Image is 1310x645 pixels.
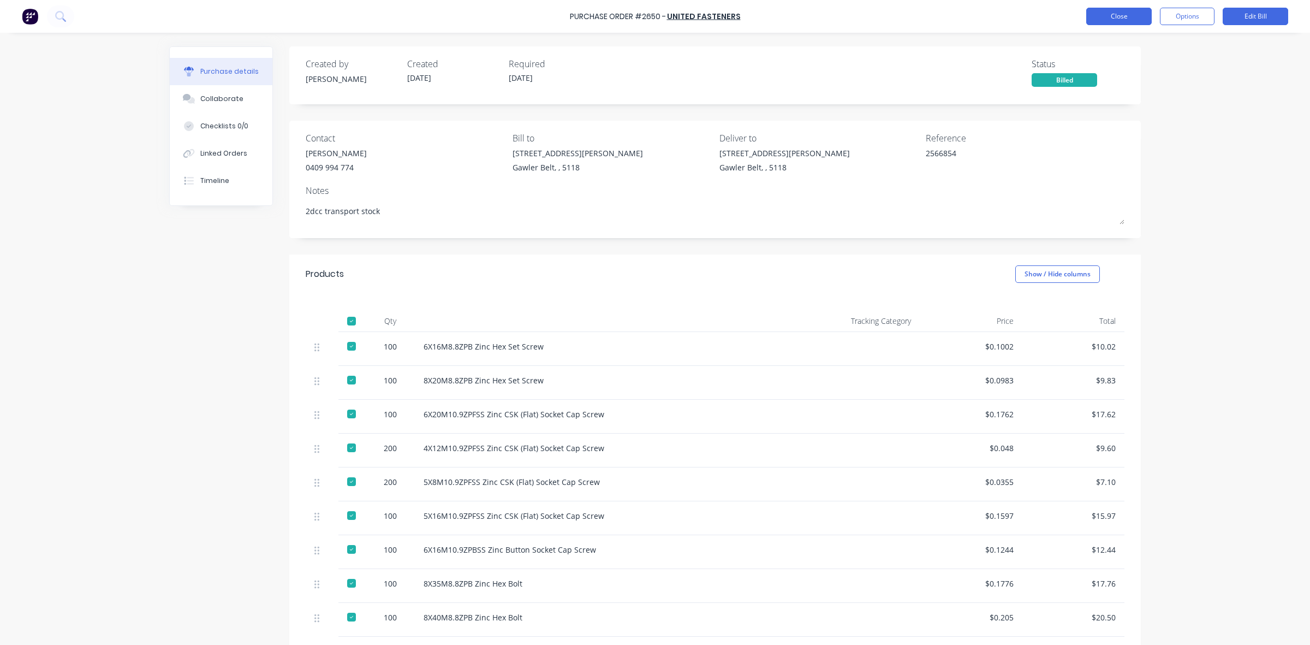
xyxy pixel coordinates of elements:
div: $0.048 [928,442,1014,454]
div: $0.1762 [928,409,1014,420]
div: $20.50 [1031,612,1116,623]
div: $15.97 [1031,510,1116,522]
a: United Fasteners [667,11,741,22]
div: Total [1022,310,1125,332]
div: 6X16M8.8ZPB Zinc Hex Set Screw [424,341,788,352]
div: Gawler Belt, , 5118 [719,162,850,173]
div: 100 [374,375,406,386]
div: Created [407,57,500,70]
div: Billed [1032,73,1097,87]
div: 100 [374,612,406,623]
div: $0.1244 [928,544,1014,555]
div: Tracking Category [797,310,920,332]
div: Contact [306,132,504,145]
textarea: 2dcc transport stock [306,200,1124,224]
div: $7.10 [1031,476,1116,488]
div: Required [509,57,602,70]
button: Collaborate [170,85,272,113]
div: $0.1002 [928,341,1014,352]
div: Deliver to [719,132,918,145]
button: Show / Hide columns [1015,265,1100,283]
div: [STREET_ADDRESS][PERSON_NAME] [513,147,643,159]
div: 5X16M10.9ZPFSS Zinc CSK (Flat) Socket Cap Screw [424,510,788,522]
div: $12.44 [1031,544,1116,555]
div: Purchase Order #2650 - [570,11,666,22]
div: Timeline [200,176,229,186]
div: 8X40M8.8ZPB Zinc Hex Bolt [424,612,788,623]
div: Price [920,310,1022,332]
div: $0.0983 [928,375,1014,386]
button: Close [1086,8,1152,25]
div: 100 [374,544,406,555]
div: $17.62 [1031,409,1116,420]
div: Checklists 0/0 [200,121,248,131]
textarea: 2566854 [926,147,1062,172]
div: 6X20M10.9ZPFSS Zinc CSK (Flat) Socket Cap Screw [424,409,788,420]
button: Timeline [170,167,272,194]
div: 200 [374,476,406,488]
div: $9.83 [1031,375,1116,386]
div: $0.205 [928,612,1014,623]
div: [PERSON_NAME] [306,147,367,159]
div: Collaborate [200,94,243,104]
div: 8X35M8.8ZPB Zinc Hex Bolt [424,578,788,589]
div: Reference [926,132,1124,145]
div: 100 [374,341,406,352]
div: 6X16M10.9ZPBSS Zinc Button Socket Cap Screw [424,544,788,555]
div: 5X8M10.9ZPFSS Zinc CSK (Flat) Socket Cap Screw [424,476,788,488]
img: Factory [22,8,38,25]
div: [PERSON_NAME] [306,73,398,85]
div: 4X12M10.9ZPFSS Zinc CSK (Flat) Socket Cap Screw [424,442,788,454]
div: $0.1776 [928,578,1014,589]
div: $10.02 [1031,341,1116,352]
button: Linked Orders [170,140,272,167]
div: 100 [374,510,406,522]
div: 200 [374,442,406,454]
div: Purchase details [200,67,259,76]
div: $0.1597 [928,510,1014,522]
div: 0409 994 774 [306,162,367,173]
button: Options [1160,8,1214,25]
div: Qty [366,310,415,332]
div: Products [306,268,344,281]
button: Checklists 0/0 [170,113,272,140]
div: Bill to [513,132,711,145]
div: 8X20M8.8ZPB Zinc Hex Set Screw [424,375,788,386]
button: Purchase details [170,58,272,85]
div: 100 [374,578,406,589]
button: Edit Bill [1223,8,1288,25]
div: Status [1032,57,1124,70]
div: Created by [306,57,398,70]
div: Notes [306,184,1124,197]
div: $9.60 [1031,442,1116,454]
div: [STREET_ADDRESS][PERSON_NAME] [719,147,850,159]
div: Linked Orders [200,149,247,158]
div: $0.0355 [928,476,1014,488]
div: $17.76 [1031,578,1116,589]
div: Gawler Belt, , 5118 [513,162,643,173]
div: 100 [374,409,406,420]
